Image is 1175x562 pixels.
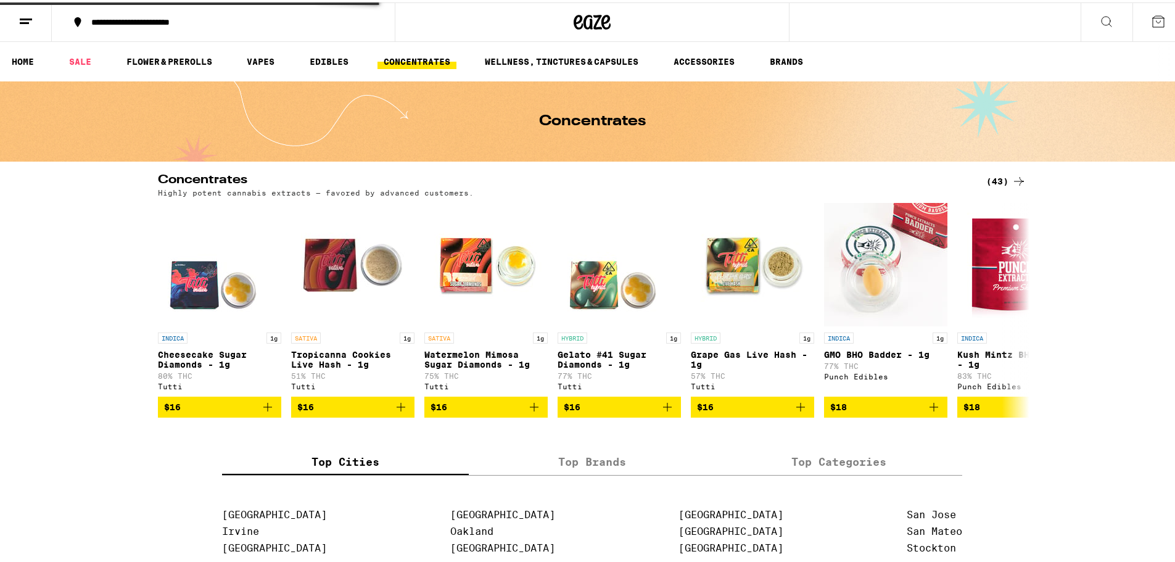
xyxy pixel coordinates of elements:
a: Irvine [222,523,259,535]
div: Tutti [558,380,681,388]
label: Top Cities [222,446,469,473]
a: Oakland [450,523,493,535]
p: 83% THC [957,370,1081,378]
h2: Concentrates [158,171,966,186]
p: 1g [799,330,814,341]
p: 57% THC [691,370,814,378]
img: Punch Edibles - GMO BHO Badder - 1g [824,200,947,324]
p: Highly potent cannabis extracts — favored by advanced customers. [158,186,474,194]
a: Open page for Grape Gas Live Hash - 1g from Tutti [691,200,814,394]
p: 51% THC [291,370,414,378]
p: Gelato #41 Sugar Diamonds - 1g [558,347,681,367]
div: tabs [222,446,962,473]
span: $16 [297,400,314,410]
a: HOME [6,52,40,67]
img: Tutti - Tropicanna Cookies Live Hash - 1g [291,200,414,324]
p: Watermelon Mimosa Sugar Diamonds - 1g [424,347,548,367]
a: (43) [986,171,1026,186]
a: FLOWER & PREROLLS [120,52,218,67]
p: 1g [266,330,281,341]
img: Tutti - Watermelon Mimosa Sugar Diamonds - 1g [424,200,548,324]
p: SATIVA [424,330,454,341]
a: Open page for Kush Mintz BHO Shatter - 1g from Punch Edibles [957,200,1081,394]
div: Punch Edibles [824,370,947,378]
a: CONCENTRATES [377,52,456,67]
span: $16 [564,400,580,410]
button: Add to bag [691,394,814,415]
a: [GEOGRAPHIC_DATA] [222,506,327,518]
button: Add to bag [558,394,681,415]
p: 75% THC [424,370,548,378]
a: WELLNESS, TINCTURES & CAPSULES [479,52,645,67]
p: 1g [666,330,681,341]
a: SALE [63,52,97,67]
a: Open page for GMO BHO Badder - 1g from Punch Edibles [824,200,947,394]
p: Grape Gas Live Hash - 1g [691,347,814,367]
img: Tutti - Cheesecake Sugar Diamonds - 1g [158,200,281,324]
span: $16 [431,400,447,410]
img: Tutti - Gelato #41 Sugar Diamonds - 1g [558,200,681,324]
p: HYBRID [691,330,720,341]
a: EDIBLES [303,52,355,67]
a: [GEOGRAPHIC_DATA] [450,540,555,552]
img: Punch Edibles - Kush Mintz BHO Shatter - 1g [957,200,1081,324]
p: Tropicanna Cookies Live Hash - 1g [291,347,414,367]
a: [GEOGRAPHIC_DATA] [678,523,783,535]
a: [GEOGRAPHIC_DATA] [222,540,327,552]
button: Add to bag [957,394,1081,415]
a: Open page for Watermelon Mimosa Sugar Diamonds - 1g from Tutti [424,200,548,394]
span: $16 [164,400,181,410]
p: INDICA [824,330,854,341]
p: INDICA [957,330,987,341]
p: 1g [933,330,947,341]
label: Top Categories [715,446,962,473]
a: VAPES [241,52,281,67]
a: [GEOGRAPHIC_DATA] [678,540,783,552]
p: 77% THC [824,360,947,368]
p: 1g [400,330,414,341]
a: Open page for Cheesecake Sugar Diamonds - 1g from Tutti [158,200,281,394]
span: $18 [830,400,847,410]
a: Stockton [907,540,956,552]
a: ACCESSORIES [667,52,741,67]
button: Add to bag [291,394,414,415]
button: Add to bag [158,394,281,415]
a: Open page for Gelato #41 Sugar Diamonds - 1g from Tutti [558,200,681,394]
p: 80% THC [158,370,281,378]
div: Tutti [291,380,414,388]
a: BRANDS [764,52,809,67]
span: Hi. Need any help? [7,9,89,19]
div: Tutti [158,380,281,388]
p: SATIVA [291,330,321,341]
a: Open page for Tropicanna Cookies Live Hash - 1g from Tutti [291,200,414,394]
div: Punch Edibles [957,380,1081,388]
h1: Concentrates [539,112,646,126]
a: San Mateo [907,523,962,535]
p: Kush Mintz BHO Shatter - 1g [957,347,1081,367]
a: [GEOGRAPHIC_DATA] [678,506,783,518]
a: [GEOGRAPHIC_DATA] [450,506,555,518]
p: GMO BHO Badder - 1g [824,347,947,357]
div: Tutti [691,380,814,388]
button: Add to bag [424,394,548,415]
img: Tutti - Grape Gas Live Hash - 1g [691,200,814,324]
div: Tutti [424,380,548,388]
span: $16 [697,400,714,410]
p: INDICA [158,330,188,341]
p: 77% THC [558,370,681,378]
a: San Jose [907,506,956,518]
p: Cheesecake Sugar Diamonds - 1g [158,347,281,367]
p: HYBRID [558,330,587,341]
button: Add to bag [824,394,947,415]
label: Top Brands [469,446,715,473]
span: $18 [963,400,980,410]
p: 1g [533,330,548,341]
